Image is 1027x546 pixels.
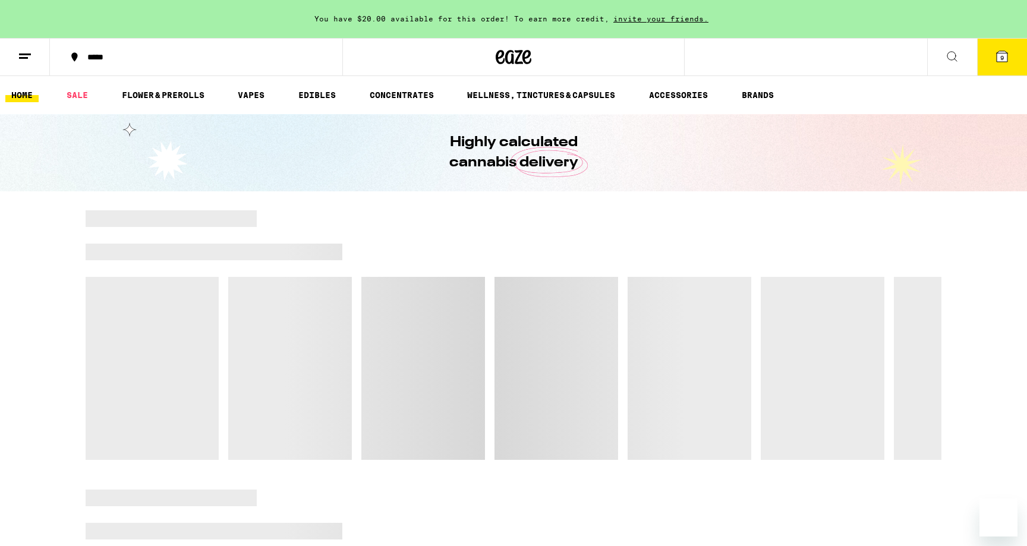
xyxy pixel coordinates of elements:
a: FLOWER & PREROLLS [116,88,210,102]
a: CONCENTRATES [364,88,440,102]
a: VAPES [232,88,270,102]
a: BRANDS [736,88,780,102]
span: invite your friends. [609,15,713,23]
button: 9 [977,39,1027,75]
a: SALE [61,88,94,102]
span: 9 [1000,54,1004,61]
a: HOME [5,88,39,102]
span: You have $20.00 available for this order! To earn more credit, [314,15,609,23]
a: EDIBLES [292,88,342,102]
a: WELLNESS, TINCTURES & CAPSULES [461,88,621,102]
h1: Highly calculated cannabis delivery [415,132,612,173]
iframe: Button to launch messaging window [979,498,1017,536]
a: ACCESSORIES [643,88,714,102]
